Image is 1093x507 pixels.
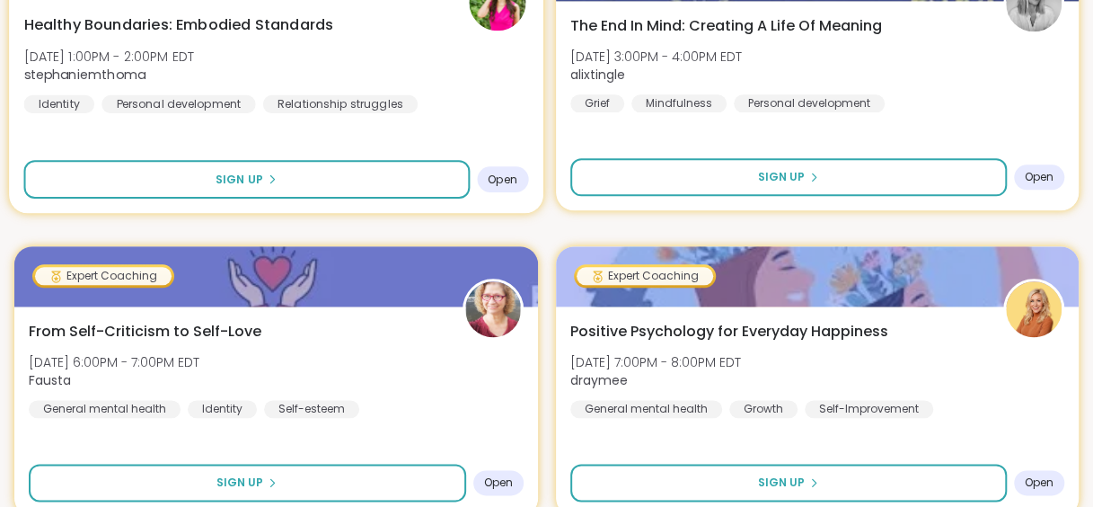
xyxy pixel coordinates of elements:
span: Open [1025,170,1053,184]
span: Sign Up [758,475,805,491]
span: [DATE] 3:00PM - 4:00PM EDT [570,48,742,66]
span: From Self-Criticism to Self-Love [29,321,261,342]
span: [DATE] 1:00PM - 2:00PM EDT [23,47,194,65]
b: Fausta [29,371,71,389]
span: The End In Mind: Creating A Life Of Meaning [570,15,882,37]
div: Expert Coaching [577,267,713,285]
div: Mindfulness [631,94,727,112]
b: draymee [570,371,628,389]
button: Sign Up [23,160,469,199]
button: Sign Up [29,464,466,502]
div: Self-Improvement [805,400,933,418]
b: alixtingle [570,66,625,84]
span: Sign Up [216,171,263,187]
div: General mental health [29,400,181,418]
button: Sign Up [570,464,1008,502]
div: Grief [570,94,624,112]
div: Identity [188,400,257,418]
div: Relationship struggles [263,94,418,112]
span: Sign Up [758,169,805,185]
b: stephaniemthoma [23,66,145,84]
img: Fausta [465,281,521,337]
div: Personal development [101,94,255,112]
div: Personal development [734,94,885,112]
div: Expert Coaching [35,267,172,285]
span: Open [488,172,517,186]
span: [DATE] 7:00PM - 8:00PM EDT [570,353,741,371]
div: Growth [729,400,798,418]
span: Open [1025,476,1053,490]
span: Open [484,476,513,490]
img: draymee [1006,281,1062,337]
div: Identity [23,94,94,112]
span: Healthy Boundaries: Embodied Standards [23,14,333,36]
div: Self-esteem [264,400,359,418]
span: [DATE] 6:00PM - 7:00PM EDT [29,353,199,371]
span: Sign Up [216,475,263,491]
span: Positive Psychology for Everyday Happiness [570,321,888,342]
div: General mental health [570,400,722,418]
button: Sign Up [570,158,1008,196]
